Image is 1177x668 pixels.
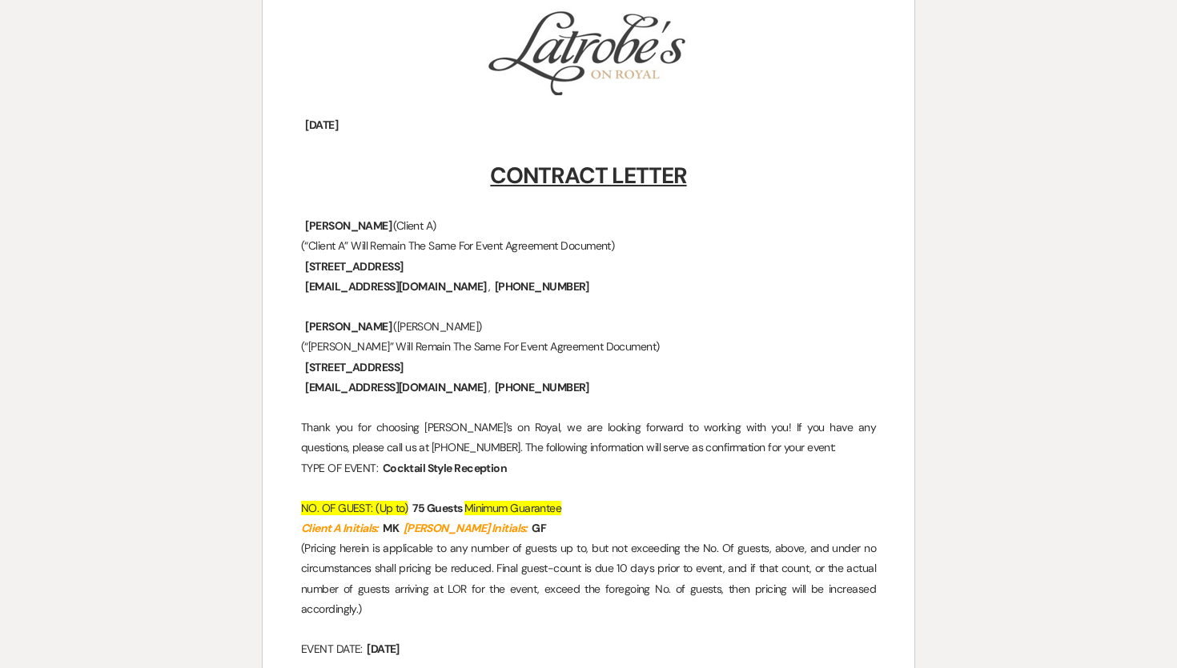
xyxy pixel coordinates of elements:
[301,538,876,619] p: (Pricing herein is applicable to any number of guests up to, but not exceeding the No. Of guests,...
[404,521,528,535] em: [PERSON_NAME] Initials:
[301,378,876,398] p: ,
[301,458,876,478] p: TYPE OF EVENT:
[530,519,548,538] span: GF
[303,278,488,296] span: [EMAIL_ADDRESS][DOMAIN_NAME]
[303,258,404,276] span: [STREET_ADDRESS]
[303,116,339,134] span: [DATE]
[381,459,509,478] span: Cocktail Style Reception
[381,519,400,538] span: MK
[482,4,693,95] img: Screen Shot 2023-06-15 at 8.24.48 AM.png
[301,521,379,535] em: Client A Initials:
[303,358,404,377] span: [STREET_ADDRESS]
[301,501,408,515] span: NO. OF GUEST: (Up to)
[301,418,876,458] p: Thank you for choosing [PERSON_NAME]’s on Royal, we are looking forward to working with you! If y...
[303,378,488,397] span: [EMAIL_ADDRESS][DOMAIN_NAME]
[303,217,393,235] span: [PERSON_NAME]
[301,337,876,357] p: (“[PERSON_NAME]” Will Remain The Same For Event Agreement Document)
[493,378,591,397] span: [PHONE_NUMBER]
[464,501,561,515] span: Minimum Guarantee
[301,277,876,297] p: ,
[301,216,876,236] p: (Client A)
[490,161,686,190] u: CONTRACT LETTER
[365,640,401,658] span: [DATE]
[493,278,591,296] span: [PHONE_NUMBER]
[301,236,876,256] p: (“Client A” Will Remain The Same For Event Agreement Document)
[411,499,464,518] span: 75 Guests
[301,317,876,337] p: ([PERSON_NAME])
[303,318,393,336] span: [PERSON_NAME]
[301,639,876,659] p: EVENT DATE:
